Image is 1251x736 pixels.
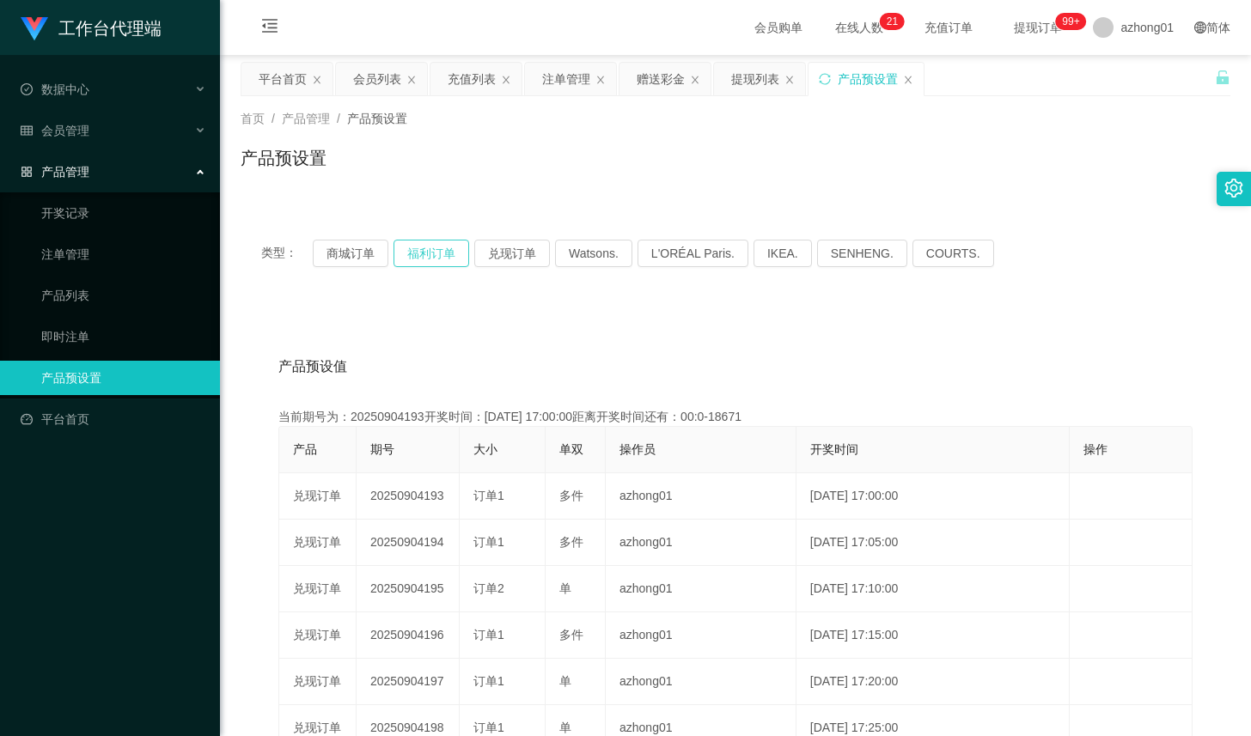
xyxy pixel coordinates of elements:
[279,473,357,520] td: 兑现订单
[312,75,322,85] i: 图标: close
[241,145,326,171] h1: 产品预设置
[261,240,313,267] span: 类型：
[606,612,796,659] td: azhong01
[370,442,394,456] span: 期号
[279,520,357,566] td: 兑现订单
[41,361,206,395] a: 产品预设置
[559,628,583,642] span: 多件
[21,166,33,178] i: 图标: appstore-o
[473,535,504,549] span: 订单1
[41,237,206,271] a: 注单管理
[810,442,858,456] span: 开奖时间
[559,442,583,456] span: 单双
[278,408,1193,426] div: 当前期号为：20250904193开奖时间：[DATE] 17:00:00距离开奖时间还有：00:0-18671
[819,73,831,85] i: 图标: sync
[21,83,33,95] i: 图标: check-circle-o
[259,63,307,95] div: 平台首页
[272,112,275,125] span: /
[559,674,571,688] span: 单
[817,240,907,267] button: SENHENG.
[448,63,496,95] div: 充值列表
[796,473,1070,520] td: [DATE] 17:00:00
[473,674,504,688] span: 订单1
[279,612,357,659] td: 兑现订单
[555,240,632,267] button: Watsons.
[394,240,469,267] button: 福利订单
[1224,179,1243,198] i: 图标: setting
[731,63,779,95] div: 提现列表
[473,489,504,502] span: 订单1
[1055,13,1086,30] sup: 1075
[473,442,497,456] span: 大小
[501,75,511,85] i: 图标: close
[353,63,401,95] div: 会员列表
[638,240,748,267] button: L'ORÉAL Paris.
[282,112,330,125] span: 产品管理
[880,13,905,30] sup: 21
[357,473,460,520] td: 20250904193
[21,17,48,41] img: logo.9652507e.png
[279,566,357,612] td: 兑现订单
[903,75,913,85] i: 图标: close
[892,13,898,30] p: 1
[474,240,550,267] button: 兑现订单
[241,1,299,56] i: 图标: menu-fold
[1005,21,1071,33] span: 提现订单
[796,520,1070,566] td: [DATE] 17:05:00
[473,721,504,734] span: 订单1
[559,581,571,595] span: 单
[690,75,700,85] i: 图标: close
[41,196,206,230] a: 开奖记录
[337,112,340,125] span: /
[916,21,981,33] span: 充值订单
[1215,70,1230,85] i: 图标: unlock
[796,566,1070,612] td: [DATE] 17:10:00
[606,566,796,612] td: azhong01
[754,240,812,267] button: IKEA.
[1194,21,1206,33] i: 图标: global
[41,319,206,354] a: 即时注单
[293,442,317,456] span: 产品
[279,659,357,705] td: 兑现订单
[796,659,1070,705] td: [DATE] 17:20:00
[41,278,206,313] a: 产品列表
[21,21,162,34] a: 工作台代理端
[637,63,685,95] div: 赠送彩金
[357,520,460,566] td: 20250904194
[357,566,460,612] td: 20250904195
[559,489,583,502] span: 多件
[21,165,89,179] span: 产品管理
[21,125,33,137] i: 图标: table
[357,612,460,659] td: 20250904196
[784,75,795,85] i: 图标: close
[912,240,994,267] button: COURTS.
[21,402,206,436] a: 图标: dashboard平台首页
[606,473,796,520] td: azhong01
[278,356,347,377] span: 产品预设值
[606,520,796,566] td: azhong01
[827,21,892,33] span: 在线人数
[838,63,898,95] div: 产品预设置
[357,659,460,705] td: 20250904197
[595,75,606,85] i: 图标: close
[313,240,388,267] button: 商城订单
[241,112,265,125] span: 首页
[559,535,583,549] span: 多件
[473,628,504,642] span: 订单1
[473,581,504,595] span: 订单2
[887,13,893,30] p: 2
[796,612,1070,659] td: [DATE] 17:15:00
[58,1,162,56] h1: 工作台代理端
[606,659,796,705] td: azhong01
[542,63,590,95] div: 注单管理
[21,82,89,96] span: 数据中心
[1083,442,1108,456] span: 操作
[347,112,407,125] span: 产品预设置
[406,75,417,85] i: 图标: close
[559,721,571,734] span: 单
[619,442,656,456] span: 操作员
[21,124,89,137] span: 会员管理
